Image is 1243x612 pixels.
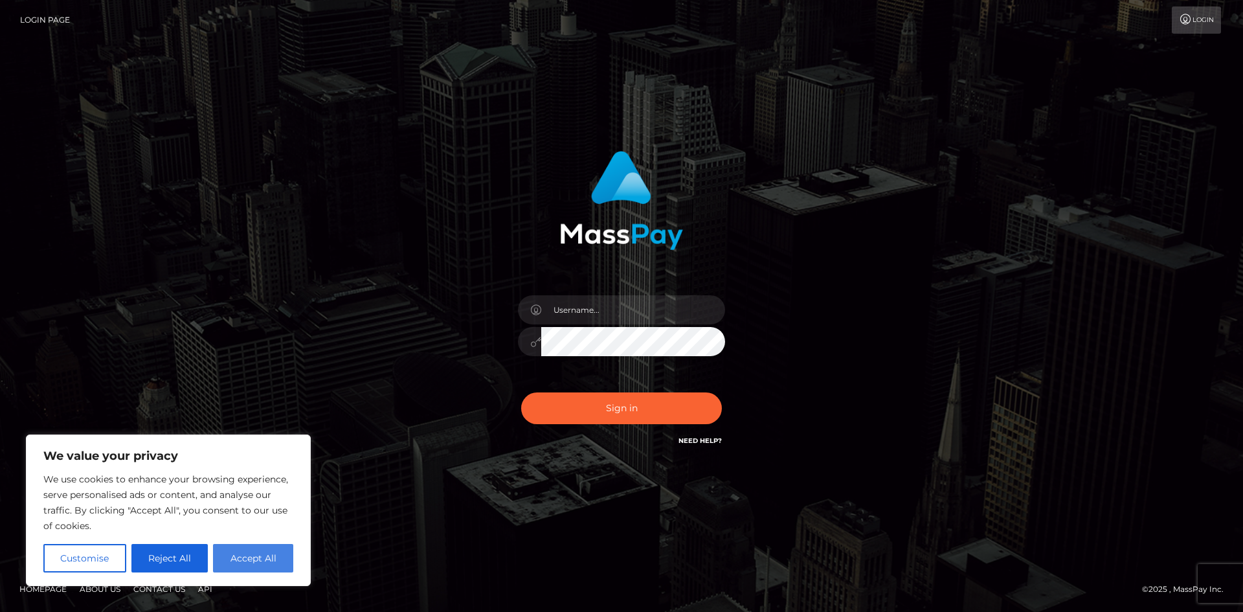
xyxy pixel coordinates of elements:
[521,392,722,424] button: Sign in
[20,6,70,34] a: Login Page
[74,579,126,599] a: About Us
[678,436,722,445] a: Need Help?
[43,544,126,572] button: Customise
[43,471,293,534] p: We use cookies to enhance your browsing experience, serve personalised ads or content, and analys...
[1142,582,1233,596] div: © 2025 , MassPay Inc.
[26,435,311,586] div: We value your privacy
[131,544,208,572] button: Reject All
[193,579,218,599] a: API
[560,151,683,250] img: MassPay Login
[213,544,293,572] button: Accept All
[541,295,725,324] input: Username...
[43,448,293,464] p: We value your privacy
[128,579,190,599] a: Contact Us
[14,579,72,599] a: Homepage
[1172,6,1221,34] a: Login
